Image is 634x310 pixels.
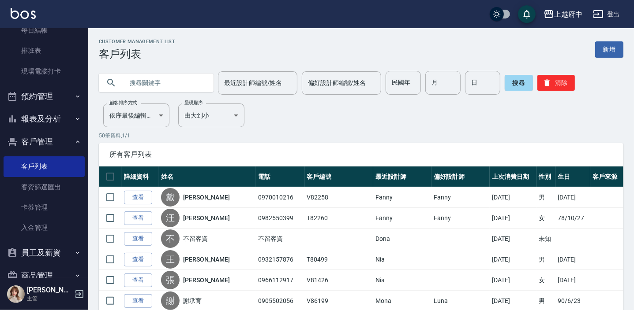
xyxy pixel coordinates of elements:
td: 女 [536,208,555,229]
button: 搜尋 [505,75,533,91]
td: Fanny [431,208,490,229]
td: 0982550399 [256,208,304,229]
input: 搜尋關鍵字 [124,71,206,95]
th: 上次消費日期 [490,166,536,187]
p: 50 筆資料, 1 / 1 [99,132,623,140]
div: 汪 [161,209,180,227]
td: 男 [536,187,555,208]
td: T80499 [305,249,374,270]
th: 客戶來源 [590,166,623,187]
h3: 客戶列表 [99,48,175,60]
a: 查看 [124,273,152,287]
td: 78/10/27 [555,208,590,229]
td: 男 [536,249,555,270]
th: 姓名 [159,166,256,187]
p: 主管 [27,295,72,303]
td: [DATE] [490,229,536,249]
a: 卡券管理 [4,197,85,218]
th: 生日 [555,166,590,187]
div: 上越府中 [554,9,582,20]
td: Fanny [431,187,490,208]
td: [DATE] [555,187,590,208]
a: 查看 [124,232,152,246]
td: Fanny [373,208,431,229]
a: 客資篩選匯出 [4,177,85,197]
td: [DATE] [555,270,590,291]
a: 謝承育 [183,296,202,305]
button: save [518,5,536,23]
button: 客戶管理 [4,130,85,153]
td: Dona [373,229,431,249]
a: 查看 [124,211,152,225]
td: 未知 [536,229,555,249]
td: T82260 [305,208,374,229]
div: 依序最後編輯時間 [103,103,169,127]
td: [DATE] [490,208,536,229]
a: [PERSON_NAME] [183,276,230,284]
button: 商品管理 [4,264,85,287]
a: 入金管理 [4,218,85,238]
th: 性別 [536,166,555,187]
td: 不留客資 [256,229,304,249]
button: 登出 [589,6,623,22]
a: [PERSON_NAME] [183,193,230,202]
td: Nia [373,270,431,291]
a: 排班表 [4,41,85,61]
button: 上越府中 [540,5,586,23]
span: 所有客戶列表 [109,150,613,159]
div: 不 [161,229,180,248]
th: 詳細資料 [122,166,159,187]
label: 顧客排序方式 [109,100,137,106]
td: [DATE] [490,187,536,208]
td: 0966112917 [256,270,304,291]
a: 新增 [595,41,623,58]
button: 清除 [537,75,575,91]
a: 查看 [124,294,152,308]
label: 呈現順序 [184,100,203,106]
td: [DATE] [555,249,590,270]
td: Nia [373,249,431,270]
div: 由大到小 [178,103,244,127]
td: V82258 [305,187,374,208]
th: 偏好設計師 [431,166,490,187]
a: 查看 [124,253,152,266]
div: 王 [161,250,180,269]
td: 0970010216 [256,187,304,208]
th: 客戶編號 [305,166,374,187]
button: 預約管理 [4,85,85,108]
h2: Customer Management List [99,39,175,44]
td: V81426 [305,270,374,291]
a: 每日結帳 [4,20,85,41]
img: Logo [11,8,36,19]
td: Fanny [373,187,431,208]
a: [PERSON_NAME] [183,214,230,222]
h5: [PERSON_NAME] [27,286,72,295]
a: 不留客資 [183,234,208,243]
td: [DATE] [490,249,536,270]
th: 最近設計師 [373,166,431,187]
div: 戴 [161,188,180,207]
a: 現場電腦打卡 [4,61,85,81]
div: 張 [161,271,180,289]
button: 報表及分析 [4,107,85,130]
a: [PERSON_NAME] [183,255,230,264]
th: 電話 [256,166,304,187]
div: 謝 [161,292,180,310]
td: [DATE] [490,270,536,291]
td: 女 [536,270,555,291]
button: 員工及薪資 [4,241,85,264]
img: Person [7,285,25,303]
a: 客戶列表 [4,156,85,177]
td: 0932157876 [256,249,304,270]
a: 查看 [124,191,152,204]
